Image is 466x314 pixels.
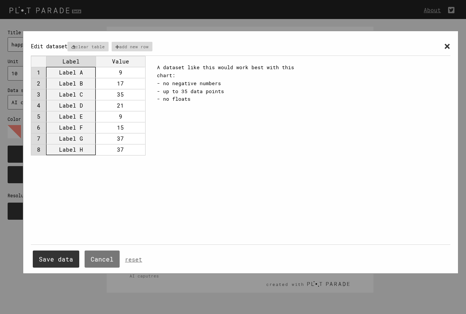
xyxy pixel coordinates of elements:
[85,251,120,268] button: Cancel
[31,133,46,144] td: 7
[31,144,46,155] td: 8
[46,111,96,122] td: Label E
[46,144,96,155] td: Label H
[46,89,96,100] td: Label C
[444,39,450,53] span: ×
[46,100,96,111] td: Label D
[96,144,145,155] td: 37
[112,42,152,51] p: add new row
[96,133,145,144] td: 37
[67,42,109,51] p: clear table
[96,67,145,78] td: 9
[96,111,145,122] td: 9
[31,100,46,111] td: 4
[46,78,96,89] td: Label B
[96,122,145,133] td: 15
[96,89,145,100] td: 35
[96,100,145,111] td: 21
[33,251,79,268] button: Save data
[46,67,96,78] td: Label A
[46,56,96,67] td: Label
[31,89,46,100] td: 3
[125,256,142,263] a: reset
[31,67,46,78] td: 1
[31,122,46,133] td: 6
[96,78,145,89] td: 17
[96,56,145,67] td: Value
[31,111,46,122] td: 5
[31,39,450,56] div: Edit dataset
[31,78,46,89] td: 2
[46,133,96,144] td: Label G
[46,122,96,133] td: Label F
[157,63,309,103] div: A dataset like this would work best with this chart: - no negative numbers - up to 35 data points...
